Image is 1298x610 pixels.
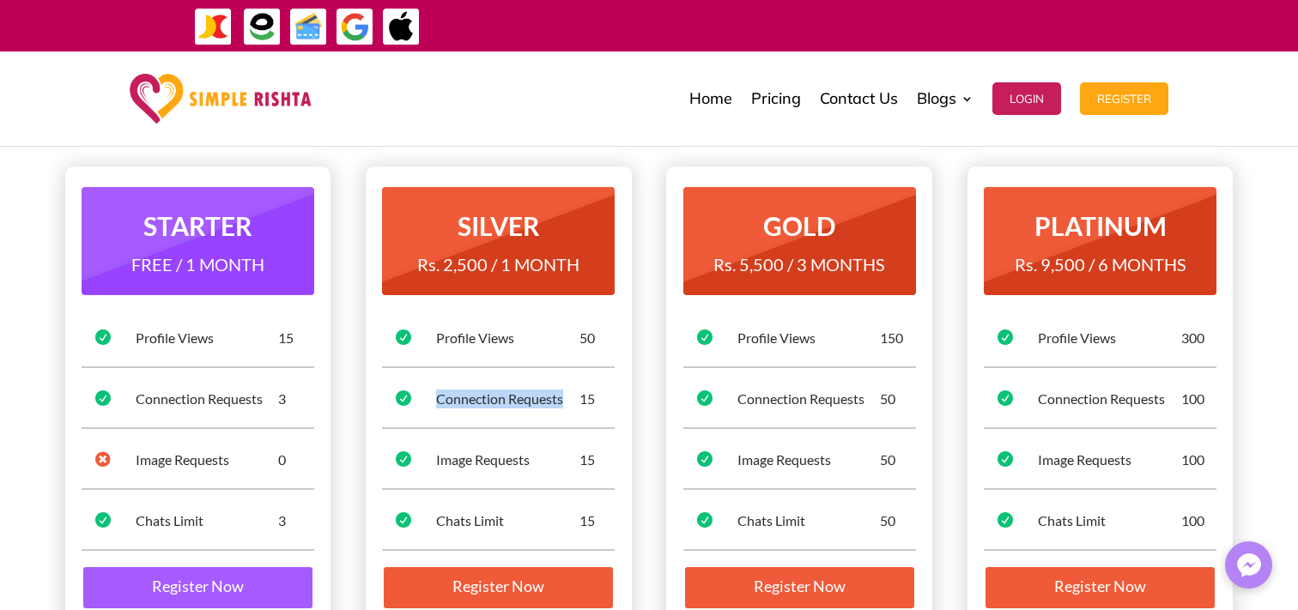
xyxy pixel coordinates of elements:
[737,329,881,347] div: Profile Views
[737,390,881,408] div: Connection Requests
[382,565,615,610] a: Register Now
[95,512,111,528] span: 
[436,329,579,347] div: Profile Views
[95,390,111,406] span: 
[917,56,973,142] a: Blogs
[1080,56,1168,142] a: Register
[458,210,540,241] strong: SILVER
[1038,329,1181,347] div: Profile Views
[683,565,916,610] a: Register Now
[737,511,881,530] div: Chats Limit
[1038,511,1181,530] div: Chats Limit
[136,450,279,469] div: Image Requests
[763,210,835,241] strong: GOLD
[396,451,411,467] span: 
[998,451,1013,467] span: 
[136,511,279,530] div: Chats Limit
[1038,390,1181,408] div: Connection Requests
[998,390,1013,406] span: 
[131,254,264,275] span: FREE / 1 MONTH
[82,565,314,610] a: Register Now
[1080,82,1168,115] button: Register
[436,450,579,469] div: Image Requests
[436,511,579,530] div: Chats Limit
[382,8,421,46] img: ApplePay-icon
[1015,254,1186,275] span: Rs. 9,500 / 6 MONTHS
[243,8,282,46] img: EasyPaisa-icon
[697,329,713,345] span: 
[697,451,713,467] span: 
[289,8,328,46] img: Credit Cards
[992,56,1061,142] a: Login
[136,329,279,347] div: Profile Views
[1034,210,1167,241] strong: PLATINUM
[737,450,881,469] div: Image Requests
[336,8,374,46] img: GooglePay-icon
[689,56,732,142] a: Home
[95,329,111,345] span: 
[396,512,411,528] span: 
[697,512,713,528] span: 
[436,390,579,408] div: Connection Requests
[697,390,713,406] span: 
[396,390,411,406] span: 
[751,56,801,142] a: Pricing
[984,565,1216,610] a: Register Now
[417,254,579,275] span: Rs. 2,500 / 1 MONTH
[820,56,898,142] a: Contact Us
[136,390,279,408] div: Connection Requests
[1038,450,1181,469] div: Image Requests
[194,8,233,46] img: JazzCash-icon
[992,82,1061,115] button: Login
[1232,548,1266,583] img: Messenger
[396,329,411,345] span: 
[143,210,252,241] strong: STARTER
[998,329,1013,345] span: 
[95,451,111,467] span: 
[998,512,1013,528] span: 
[713,254,885,275] span: Rs. 5,500 / 3 MONTHS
